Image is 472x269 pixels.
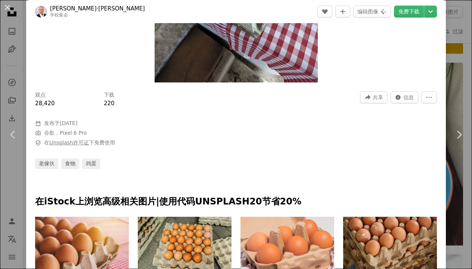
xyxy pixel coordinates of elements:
[421,91,437,103] button: 更多行动
[391,91,418,103] button: 关于此图像的统计数据
[35,159,58,169] a: 老傢伙
[35,91,46,99] h3: 观点
[403,92,414,103] span: 信息
[44,120,77,126] span: 发布于
[360,91,388,103] button: 分享这张图片
[44,139,115,147] span: 在 下免费使用
[35,100,55,107] span: 28,420
[49,140,89,146] a: Unsplash许可证
[394,6,424,18] a: 免费下载
[50,12,68,18] a: 学校集会
[104,100,115,107] span: 220
[317,6,332,18] button: 喜欢
[104,91,114,99] h3: 下载
[446,99,472,171] a: 下一个
[60,120,77,126] time: 2022年10月12日上午9:47:56 GMT+8
[82,159,100,169] a: 鸡蛋
[373,92,383,103] span: 共享
[35,6,47,18] img: 转到David Jack的个人资料
[353,6,391,18] button: 编辑图像
[35,196,437,208] p: 在iStock上浏览高级相关图片 | 使用代码UNSPLASH20节省20%
[335,6,350,18] button: 添加到收藏
[44,129,87,137] button: 谷歌，Pixel 6 Pro
[50,5,145,12] a: [PERSON_NAME]·[PERSON_NAME]
[424,6,437,18] button: 选择下载大小
[61,159,79,169] a: 食物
